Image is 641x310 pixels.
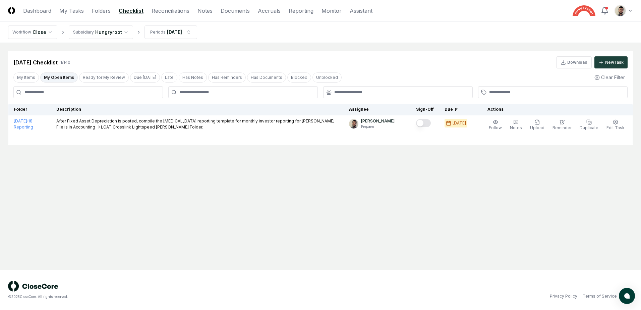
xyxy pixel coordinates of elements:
img: d09822cc-9b6d-4858-8d66-9570c114c672_214030b4-299a-48fd-ad93-fc7c7aef54c6.png [349,119,358,128]
button: Edit Task [605,118,626,132]
span: [DATE] : [14,118,28,123]
div: Actions [482,106,628,112]
button: Late [161,72,177,83]
div: [DATE] [453,120,466,126]
button: Unblocked [312,72,342,83]
button: Reminder [551,118,573,132]
a: Documents [221,7,250,15]
button: Has Documents [247,72,286,83]
img: Hungryroot logo [573,5,595,16]
button: My Items [13,72,39,83]
button: Notes [509,118,523,132]
button: My Open Items [40,72,78,83]
a: Reconciliations [152,7,189,15]
button: Has Reminders [208,72,246,83]
a: Dashboard [23,7,51,15]
button: Follow [487,118,503,132]
button: Clear Filter [592,71,628,84]
div: [DATE] [167,29,182,36]
button: Ready for My Review [79,72,129,83]
nav: breadcrumb [8,25,197,39]
th: Description [51,104,344,115]
a: [DATE]:18 Reporting [14,118,33,130]
a: Privacy Policy [550,293,577,299]
a: Checklist [119,7,143,15]
button: NewTask [594,56,628,68]
div: © 2025 CloseCore. All rights reserved. [8,294,320,299]
th: Sign-Off [411,104,439,115]
span: Reminder [552,125,572,130]
div: [DATE] Checklist [13,58,58,66]
div: New Task [605,59,624,65]
span: Edit Task [606,125,625,130]
div: Workflow [12,29,31,35]
div: 1 / 140 [60,59,70,65]
a: Folders [92,7,111,15]
a: Assistant [350,7,372,15]
button: Has Notes [179,72,207,83]
span: Follow [489,125,502,130]
a: Terms of Service [583,293,617,299]
button: Due Today [130,72,160,83]
button: Upload [529,118,546,132]
a: Notes [197,7,213,15]
div: Due [445,106,471,112]
button: Download [556,56,592,68]
div: Periods [150,29,166,35]
a: Reporting [289,7,313,15]
p: After Fixed Asset Depreciation is posted, compile the [MEDICAL_DATA] reporting template for month... [56,118,338,130]
button: Periods[DATE] [144,25,197,39]
th: Assignee [344,104,411,115]
span: Upload [530,125,544,130]
button: Duplicate [578,118,600,132]
span: Notes [510,125,522,130]
span: Duplicate [580,125,598,130]
img: Logo [8,7,15,14]
button: Blocked [287,72,311,83]
a: Accruals [258,7,281,15]
img: logo [8,281,58,292]
a: My Tasks [59,7,84,15]
div: Subsidiary [73,29,94,35]
th: Folder [8,104,51,115]
button: atlas-launcher [619,288,635,304]
p: Preparer [361,124,395,129]
button: Mark complete [416,119,431,127]
p: [PERSON_NAME] [361,118,395,124]
img: d09822cc-9b6d-4858-8d66-9570c114c672_214030b4-299a-48fd-ad93-fc7c7aef54c6.png [615,5,626,16]
a: Monitor [322,7,342,15]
